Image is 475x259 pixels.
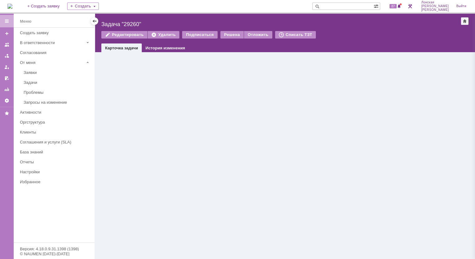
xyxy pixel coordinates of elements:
a: Создать заявку [17,28,93,38]
div: Заявки [24,70,91,75]
a: Настройки [2,96,12,106]
a: Заявки на командах [2,40,12,50]
div: Настройки [20,170,91,174]
div: Активности [20,110,91,115]
img: logo [7,4,12,9]
a: Задачи [21,78,93,87]
a: Настройки [17,167,93,177]
a: Соглашения и услуги (SLA) [17,137,93,147]
div: Задача "29260" [101,21,451,27]
div: Согласования [20,50,91,55]
div: Задачи [24,80,91,85]
a: Перейти на домашнюю страницу [7,4,12,9]
div: Проблемы [24,90,91,95]
span: [PERSON_NAME] [421,8,449,12]
div: Создать [67,2,99,10]
a: База знаний [17,147,93,157]
a: Активности [17,107,93,117]
a: Запросы на изменение [21,98,93,107]
a: Клиенты [17,127,93,137]
span: [PERSON_NAME] [421,4,449,8]
a: Мои согласования [2,73,12,83]
div: Сделать домашней страницей [461,17,468,25]
div: Скрыть меню [91,17,98,25]
div: База знаний [20,150,91,154]
div: Версия: 4.18.0.9.31.1398 (1398) [20,247,88,251]
div: Соглашения и услуги (SLA) [20,140,91,144]
a: Проблемы [21,88,93,97]
a: Заявки в моей ответственности [2,51,12,61]
a: Отчеты [2,84,12,94]
div: Клиенты [20,130,91,134]
div: © NAUMEN [DATE]-[DATE] [20,252,88,256]
a: Согласования [17,48,93,57]
span: Расширенный поиск [374,3,380,9]
div: Избранное [20,179,84,184]
a: Заявки [21,68,93,77]
a: Перейти в интерфейс администратора [406,2,414,10]
div: Отчеты [20,160,91,164]
a: Карточка задачи [105,46,138,50]
span: 87 [390,4,397,8]
div: В ответственности [20,40,84,45]
span: Лонская [421,1,449,4]
div: Создать заявку [20,30,91,35]
div: От меня [20,60,84,65]
a: Мои заявки [2,62,12,72]
div: Меню [20,18,31,25]
div: Оргструктура [20,120,91,125]
a: Оргструктура [17,117,93,127]
a: Отчеты [17,157,93,167]
div: Запросы на изменение [24,100,91,105]
a: Создать заявку [2,29,12,39]
a: История изменения [145,46,185,50]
